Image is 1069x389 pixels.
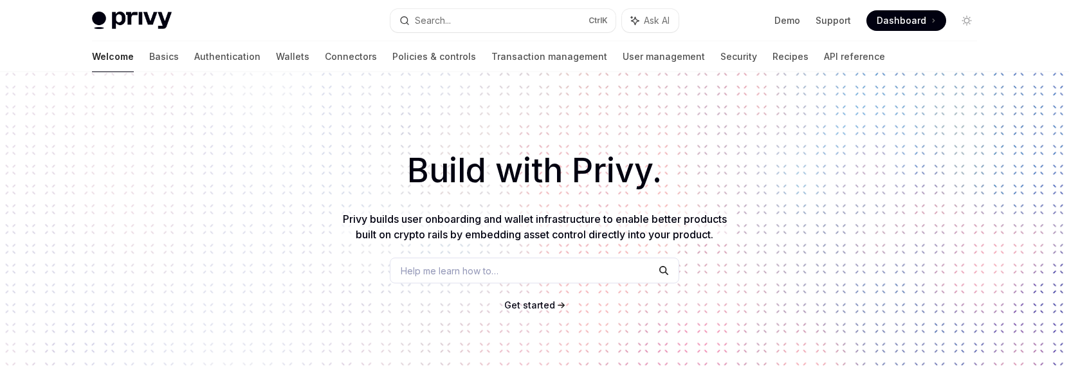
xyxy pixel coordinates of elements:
a: Security [720,41,757,72]
a: Basics [149,41,179,72]
a: Recipes [772,41,809,72]
a: Support [816,14,851,27]
button: Ask AI [622,9,679,32]
a: Connectors [325,41,377,72]
a: API reference [824,41,885,72]
span: Get started [504,299,555,310]
a: Transaction management [491,41,607,72]
a: Demo [774,14,800,27]
a: Policies & controls [392,41,476,72]
a: Wallets [276,41,309,72]
span: Help me learn how to… [401,264,498,278]
button: Search...CtrlK [390,9,616,32]
button: Toggle dark mode [956,10,977,31]
a: Welcome [92,41,134,72]
span: Privy builds user onboarding and wallet infrastructure to enable better products built on crypto ... [343,213,727,241]
a: Get started [504,299,555,312]
a: User management [623,41,705,72]
a: Dashboard [866,10,946,31]
a: Authentication [194,41,260,72]
span: Ctrl K [589,15,608,26]
h1: Build with Privy. [21,146,1048,196]
span: Dashboard [877,14,926,27]
img: light logo [92,12,172,30]
div: Search... [415,13,451,28]
span: Ask AI [644,14,670,27]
